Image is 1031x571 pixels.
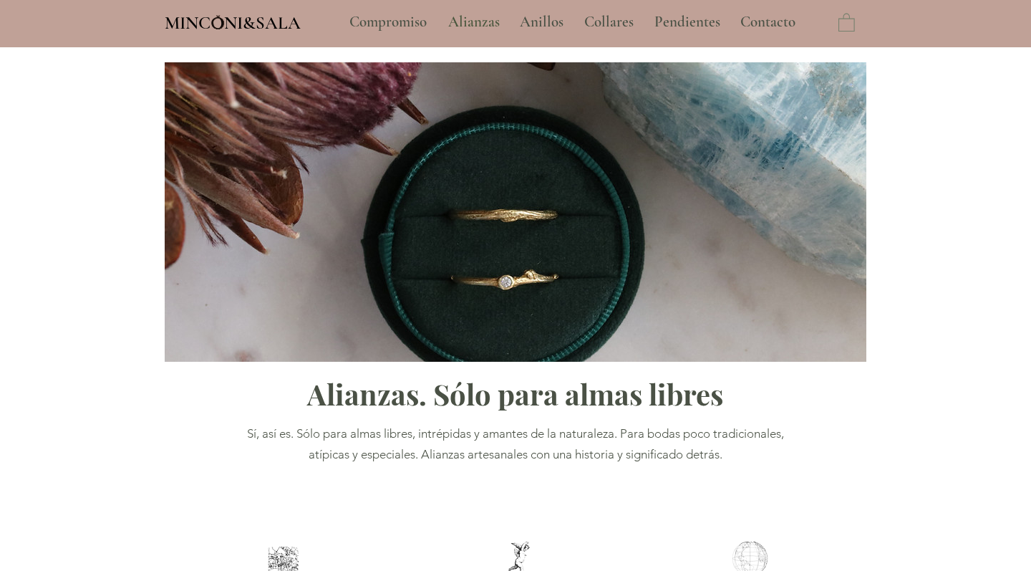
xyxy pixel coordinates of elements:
[730,4,807,40] a: Contacto
[437,4,509,40] a: Alianzas
[165,62,866,362] img: Alianzas Inspiradas en la Naturaleza Minconi Sala
[509,4,573,40] a: Anillos
[165,12,301,34] span: MINCONI&SALA
[573,4,644,40] a: Collares
[311,4,835,40] nav: Sitio
[212,15,224,29] img: Minconi Sala
[644,4,730,40] a: Pendientes
[577,4,641,40] p: Collares
[247,426,784,461] span: Sí, así es. Sólo para almas libres, intrépidas y amantes de la naturaleza. Para bodas poco tradic...
[647,4,727,40] p: Pendientes
[733,4,803,40] p: Contacto
[441,4,507,40] p: Alianzas
[339,4,437,40] a: Compromiso
[342,4,434,40] p: Compromiso
[513,4,571,40] p: Anillos
[165,9,301,33] a: MINCONI&SALA
[307,375,723,413] span: Alianzas. Sólo para almas libres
